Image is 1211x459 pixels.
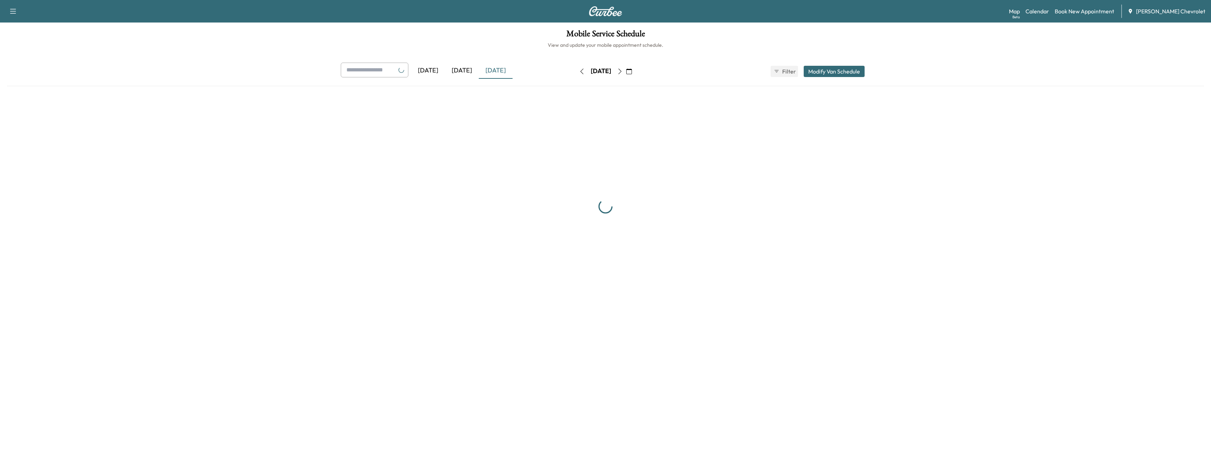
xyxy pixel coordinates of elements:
[411,63,445,79] div: [DATE]
[479,63,513,79] div: [DATE]
[1055,7,1114,15] a: Book New Appointment
[591,67,611,76] div: [DATE]
[782,67,795,76] span: Filter
[1009,7,1020,15] a: MapBeta
[7,30,1204,42] h1: Mobile Service Schedule
[445,63,479,79] div: [DATE]
[1025,7,1049,15] a: Calendar
[589,6,622,16] img: Curbee Logo
[1012,14,1020,20] div: Beta
[7,42,1204,49] h6: View and update your mobile appointment schedule.
[1136,7,1205,15] span: [PERSON_NAME] Chevrolet
[804,66,865,77] button: Modify Van Schedule
[771,66,798,77] button: Filter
